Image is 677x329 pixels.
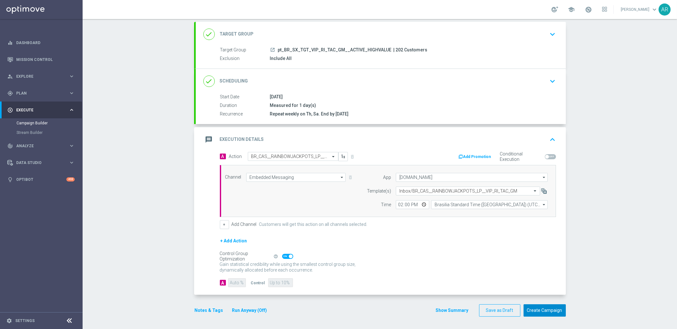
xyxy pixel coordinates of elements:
label: Duration [220,103,270,109]
button: gps_fixed Plan keyboard_arrow_right [7,91,75,96]
i: track_changes [7,143,13,149]
button: Run Anyway (Off) [232,306,268,314]
a: Settings [15,319,35,323]
span: school [568,6,575,13]
span: Analyze [16,144,69,148]
button: help_outline [273,253,282,260]
i: lightbulb [7,177,13,182]
i: play_circle_outline [7,107,13,113]
button: keyboard_arrow_down [547,75,558,87]
button: play_circle_outline Execute keyboard_arrow_right [7,108,75,113]
i: help_outline [274,254,278,259]
div: done Scheduling keyboard_arrow_down [203,75,558,87]
button: Show Summary [436,307,469,314]
div: Campaign Builder [17,118,82,128]
i: keyboard_arrow_down [548,30,558,39]
h2: Scheduling [220,78,248,84]
button: equalizer Dashboard [7,40,75,45]
i: person_search [7,74,13,79]
div: [DATE] [270,94,553,100]
button: + Add Action [220,237,248,245]
span: pt_BR_SX_TGT_VIP_RI_TAC_GM__ACTIVE_HIGHVALUE [278,47,392,53]
button: Mission Control [7,57,75,62]
div: Analyze [7,143,69,149]
button: keyboard_arrow_down [547,28,558,40]
input: Select channel [246,173,346,182]
i: keyboard_arrow_right [69,160,75,166]
label: App [383,175,391,180]
input: Select app [396,173,548,182]
ng-select: Inbox/BR_CAS__RAINBOWJACKPOTS_LP__VIP_RI_TAC_GM [396,187,540,195]
div: done Target Group keyboard_arrow_down [203,28,558,40]
div: Data Studio [7,160,69,166]
a: Mission Control [16,51,75,68]
label: Conditional Execution [500,151,542,162]
h2: Execution Details [220,136,264,142]
a: Campaign Builder [17,121,66,126]
div: Explore [7,74,69,79]
label: Target Group [220,47,270,53]
span: Plan [16,91,69,95]
button: Create Campaign [524,304,566,317]
ng-select: BR_CAS__RAINBOWJACKPOTS_LP__VIP_RI_TAC_GM [248,152,338,161]
label: Recurrence [220,111,270,117]
div: Control [251,280,265,286]
i: gps_fixed [7,90,13,96]
div: Control Group Optimization [220,251,273,262]
label: Start Date [220,94,270,100]
i: settings [6,318,12,324]
button: Notes & Tags [194,306,224,314]
i: keyboard_arrow_right [69,107,75,113]
i: arrow_drop_down [541,173,547,181]
span: A [220,154,226,159]
h2: Target Group [220,31,254,37]
div: Include All [270,55,553,62]
a: [PERSON_NAME]keyboard_arrow_down [620,5,659,14]
i: done [203,76,215,87]
div: AR [659,3,671,16]
button: lightbulb Optibot +10 [7,177,75,182]
button: Save as Draft [479,304,520,317]
i: arrow_drop_down [541,201,547,209]
div: Stream Builder [17,128,82,137]
label: Action [229,154,242,159]
label: Template(s) [367,188,391,194]
input: Select time zone [431,200,548,209]
div: Optibot [7,171,75,188]
div: Plan [7,90,69,96]
button: keyboard_arrow_up [547,134,558,146]
i: equalizer [7,40,13,46]
a: Stream Builder [17,130,66,135]
button: person_search Explore keyboard_arrow_right [7,74,75,79]
div: message Execution Details keyboard_arrow_up [203,134,558,146]
i: keyboard_arrow_up [548,135,558,144]
span: Explore [16,75,69,78]
label: Add Channel [232,222,257,227]
span: | 202 Customers [394,47,428,53]
div: Execute [7,107,69,113]
i: message [203,134,215,145]
i: arrow_drop_down [339,173,345,181]
div: Measured for 1 day(s) [270,102,553,109]
div: Dashboard [7,34,75,51]
i: keyboard_arrow_right [69,73,75,79]
span: Execute [16,108,69,112]
div: track_changes Analyze keyboard_arrow_right [7,143,75,148]
div: Mission Control [7,51,75,68]
i: done [203,29,215,40]
button: + [220,220,229,229]
button: Data Studio keyboard_arrow_right [7,160,75,165]
i: launch [270,47,275,52]
i: keyboard_arrow_down [548,76,558,86]
label: Customers will get this action on all channels selected. [259,222,368,227]
a: Optibot [16,171,66,188]
i: keyboard_arrow_right [69,143,75,149]
div: Repeat weekly on Th, Sa. End by [DATE] [270,111,553,117]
